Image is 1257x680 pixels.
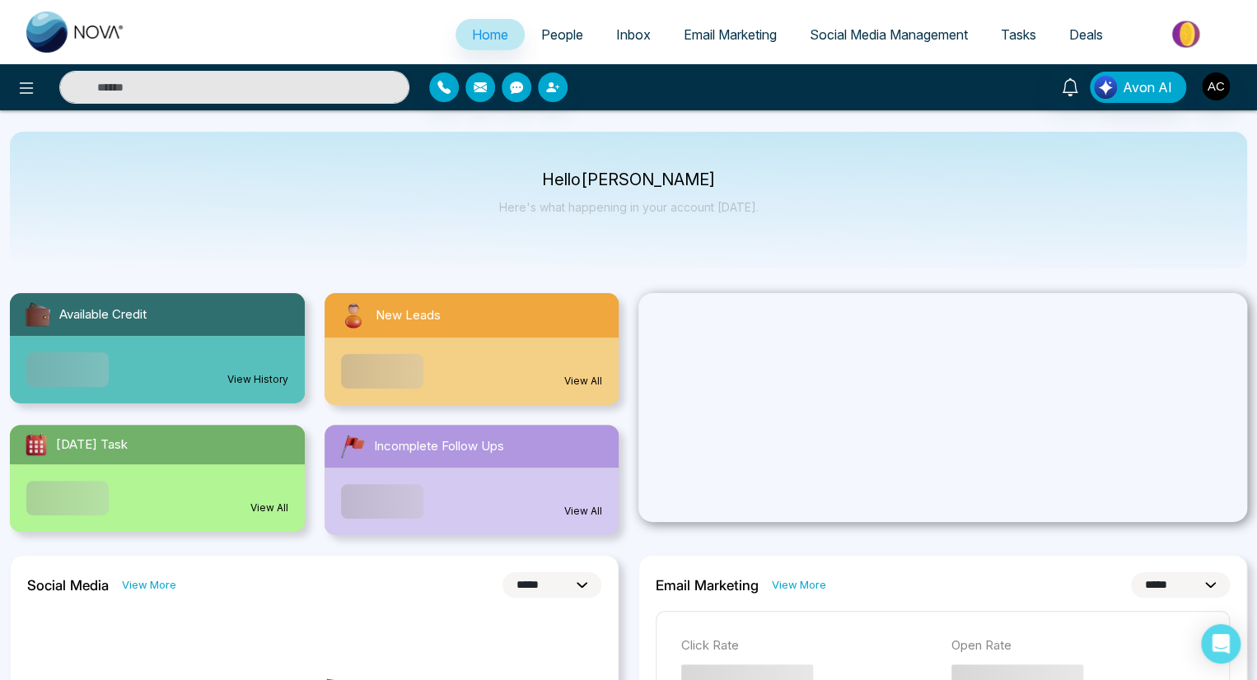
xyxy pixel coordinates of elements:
[1201,624,1241,664] div: Open Intercom Messenger
[1123,77,1172,97] span: Avon AI
[1202,72,1230,100] img: User Avatar
[23,431,49,458] img: todayTask.svg
[1128,16,1247,53] img: Market-place.gif
[1094,76,1117,99] img: Lead Flow
[984,19,1053,50] a: Tasks
[1090,72,1186,103] button: Avon AI
[1053,19,1119,50] a: Deals
[315,425,629,535] a: Incomplete Follow UpsView All
[681,636,935,655] p: Click Rate
[338,431,367,461] img: followUps.svg
[684,26,777,43] span: Email Marketing
[227,372,288,387] a: View History
[27,577,109,594] h2: Social Media
[315,293,629,405] a: New LeadsView All
[1069,26,1103,43] span: Deals
[564,374,602,389] a: View All
[656,577,759,594] h2: Email Marketing
[541,26,583,43] span: People
[1001,26,1036,43] span: Tasks
[499,200,759,214] p: Here's what happening in your account [DATE].
[472,26,508,43] span: Home
[951,636,1205,655] p: Open Rate
[122,577,176,593] a: View More
[616,26,651,43] span: Inbox
[667,19,793,50] a: Email Marketing
[23,300,53,329] img: availableCredit.svg
[600,19,667,50] a: Inbox
[525,19,600,50] a: People
[26,12,125,53] img: Nova CRM Logo
[250,501,288,515] a: View All
[374,437,504,456] span: Incomplete Follow Ups
[59,305,147,324] span: Available Credit
[456,19,525,50] a: Home
[338,300,369,331] img: newLeads.svg
[564,504,602,519] a: View All
[376,306,441,325] span: New Leads
[56,435,128,454] span: [DATE] Task
[499,173,759,187] p: Hello [PERSON_NAME]
[810,26,968,43] span: Social Media Management
[772,577,826,593] a: View More
[793,19,984,50] a: Social Media Management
